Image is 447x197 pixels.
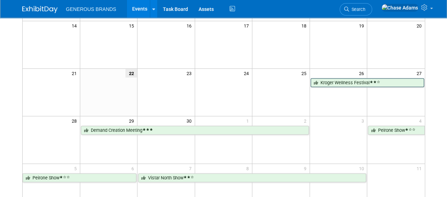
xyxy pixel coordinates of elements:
span: 9 [303,164,310,173]
span: 18 [301,21,310,30]
span: 24 [243,69,252,78]
span: 27 [416,69,425,78]
a: Kroger Wellness Festival [311,78,424,87]
span: 14 [71,21,80,30]
a: Peirone Show [23,173,137,183]
img: ExhibitDay [22,6,58,13]
span: 8 [246,164,252,173]
a: Search [340,3,372,16]
span: 29 [128,116,137,125]
span: Search [349,7,365,12]
a: Demand Creation Meeting [81,126,309,135]
span: 15 [128,21,137,30]
span: 30 [186,116,195,125]
span: 28 [71,116,80,125]
a: Peirone Show [368,126,424,135]
span: 17 [243,21,252,30]
span: 2 [303,116,310,125]
span: 16 [186,21,195,30]
span: 5 [73,164,80,173]
span: 26 [358,69,367,78]
span: 7 [188,164,195,173]
span: 4 [418,116,425,125]
img: Chase Adams [381,4,418,12]
span: 11 [416,164,425,173]
span: 19 [358,21,367,30]
span: 10 [358,164,367,173]
span: 25 [301,69,310,78]
span: 22 [125,69,137,78]
span: 3 [360,116,367,125]
span: 6 [131,164,137,173]
span: GENEROUS BRANDS [66,6,116,12]
a: Vistar North Show [138,173,366,183]
span: 1 [246,116,252,125]
span: 21 [71,69,80,78]
span: 23 [186,69,195,78]
span: 20 [416,21,425,30]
